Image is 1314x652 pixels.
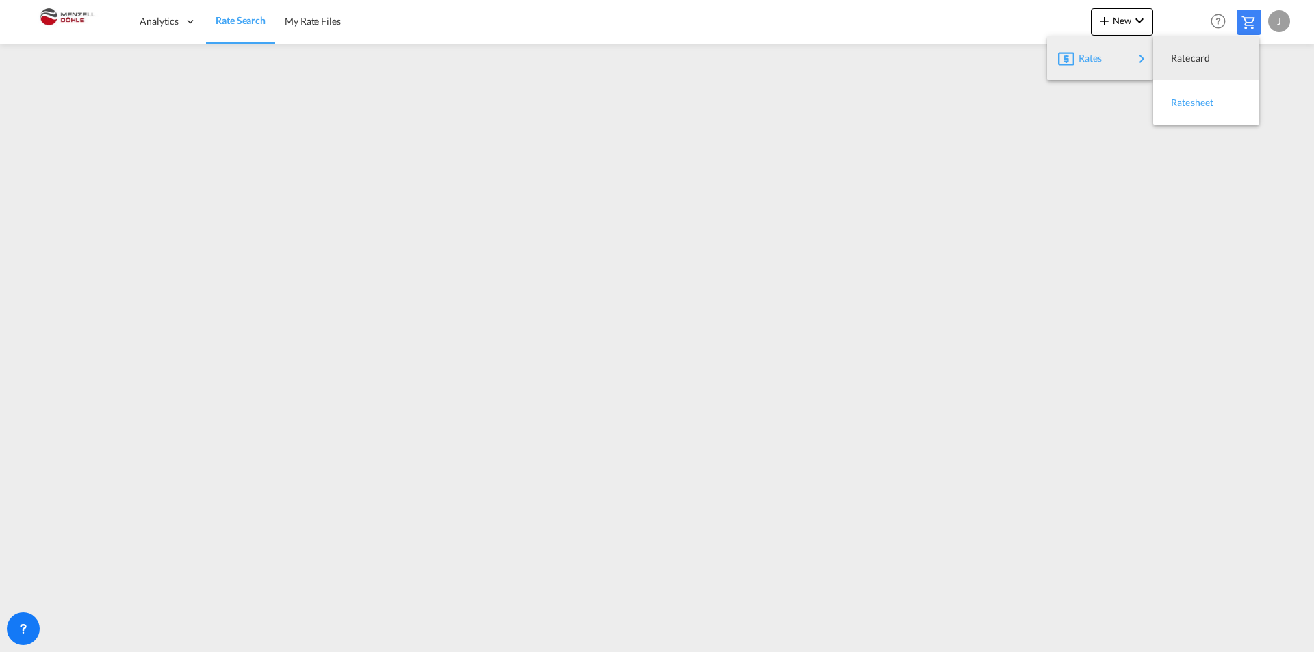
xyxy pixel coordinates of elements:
[1164,41,1248,75] div: Ratecard
[1133,51,1150,67] md-icon: icon-chevron-right
[1171,44,1186,72] span: Ratecard
[1164,86,1248,120] div: Ratesheet
[1171,89,1186,116] span: Ratesheet
[1079,44,1095,72] span: Rates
